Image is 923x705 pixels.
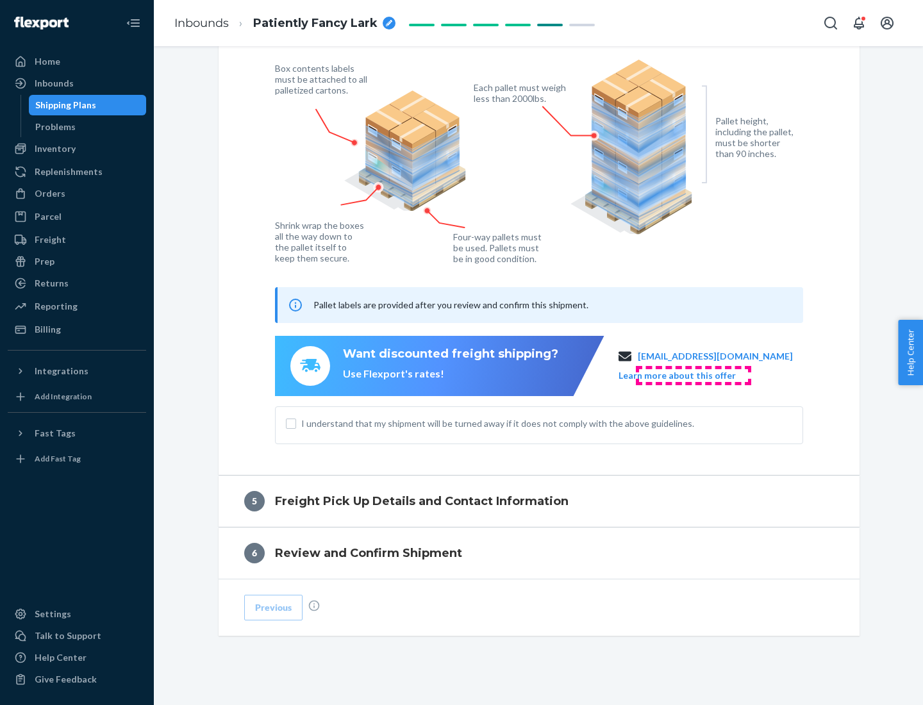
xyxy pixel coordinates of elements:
[818,10,844,36] button: Open Search Box
[301,417,792,430] span: I understand that my shipment will be turned away if it does not comply with the above guidelines.
[8,138,146,159] a: Inventory
[8,449,146,469] a: Add Fast Tag
[619,369,736,382] button: Learn more about this offer
[8,273,146,294] a: Returns
[244,595,303,620] button: Previous
[253,15,378,32] span: Patiently Fancy Lark
[8,296,146,317] a: Reporting
[275,220,367,263] figcaption: Shrink wrap the boxes all the way down to the pallet itself to keep them secure.
[275,493,569,510] h4: Freight Pick Up Details and Contact Information
[29,95,147,115] a: Shipping Plans
[8,51,146,72] a: Home
[35,165,103,178] div: Replenishments
[8,647,146,668] a: Help Center
[874,10,900,36] button: Open account menu
[8,206,146,227] a: Parcel
[35,142,76,155] div: Inventory
[8,319,146,340] a: Billing
[8,626,146,646] a: Talk to Support
[453,231,542,264] figcaption: Four-way pallets must be used. Pallets must be in good condition.
[8,423,146,444] button: Fast Tags
[8,361,146,381] button: Integrations
[35,427,76,440] div: Fast Tags
[343,346,558,363] div: Want discounted freight shipping?
[174,16,229,30] a: Inbounds
[35,255,54,268] div: Prep
[29,117,147,137] a: Problems
[35,391,92,402] div: Add Integration
[35,651,87,664] div: Help Center
[244,491,265,511] div: 5
[35,277,69,290] div: Returns
[35,99,96,112] div: Shipping Plans
[313,299,588,310] span: Pallet labels are provided after you review and confirm this shipment.
[35,120,76,133] div: Problems
[14,17,69,29] img: Flexport logo
[8,183,146,204] a: Orders
[474,82,569,104] figcaption: Each pallet must weigh less than 2000lbs.
[35,673,97,686] div: Give Feedback
[35,629,101,642] div: Talk to Support
[898,320,923,385] button: Help Center
[35,300,78,313] div: Reporting
[275,545,462,561] h4: Review and Confirm Shipment
[8,229,146,250] a: Freight
[8,386,146,407] a: Add Integration
[8,73,146,94] a: Inbounds
[8,162,146,182] a: Replenishments
[715,115,799,159] figcaption: Pallet height, including the pallet, must be shorter than 90 inches.
[8,251,146,272] a: Prep
[244,543,265,563] div: 6
[8,669,146,690] button: Give Feedback
[275,63,370,95] figcaption: Box contents labels must be attached to all palletized cartons.
[638,350,793,363] a: [EMAIL_ADDRESS][DOMAIN_NAME]
[8,604,146,624] a: Settings
[219,527,860,579] button: 6Review and Confirm Shipment
[35,210,62,223] div: Parcel
[35,187,65,200] div: Orders
[164,4,406,42] ol: breadcrumbs
[35,55,60,68] div: Home
[286,419,296,429] input: I understand that my shipment will be turned away if it does not comply with the above guidelines.
[846,10,872,36] button: Open notifications
[35,233,66,246] div: Freight
[35,323,61,336] div: Billing
[35,608,71,620] div: Settings
[35,365,88,377] div: Integrations
[121,10,146,36] button: Close Navigation
[35,77,74,90] div: Inbounds
[35,453,81,464] div: Add Fast Tag
[343,367,558,381] div: Use Flexport's rates!
[219,476,860,527] button: 5Freight Pick Up Details and Contact Information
